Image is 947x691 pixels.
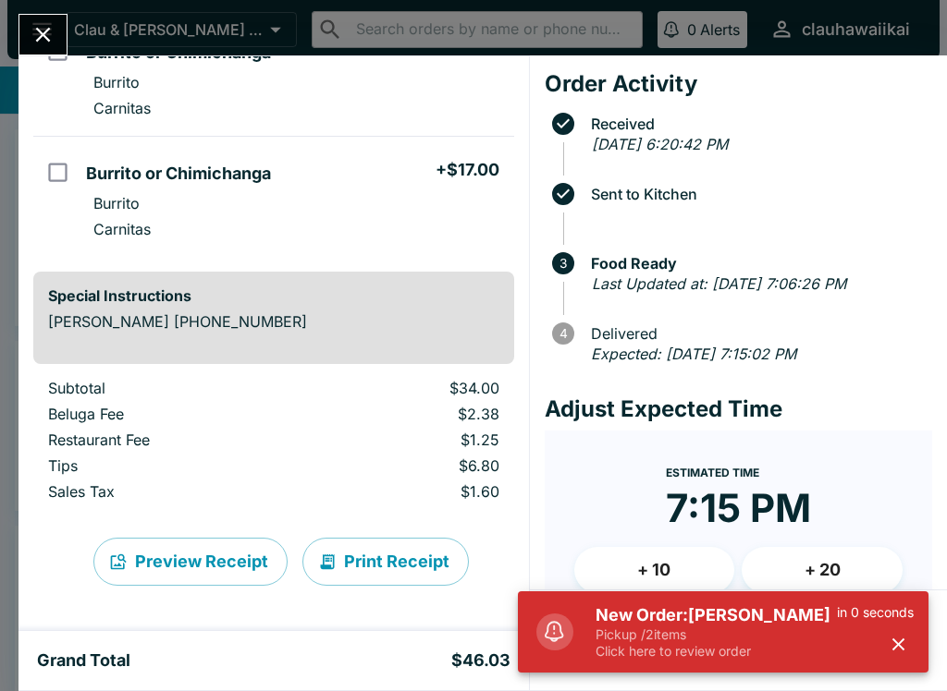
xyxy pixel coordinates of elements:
p: Carnitas [93,99,151,117]
p: Click here to review order [596,643,837,660]
time: 7:15 PM [666,484,811,532]
button: + 20 [742,547,903,593]
h5: Grand Total [37,649,130,672]
p: Pickup / 2 items [596,626,837,643]
span: Delivered [582,325,932,342]
p: $34.00 [319,379,499,397]
text: 3 [560,256,567,271]
p: $6.80 [319,456,499,475]
button: Print Receipt [302,538,469,586]
p: Tips [48,456,289,475]
button: Close [19,15,67,55]
p: Carnitas [93,220,151,238]
em: Last Updated at: [DATE] 7:06:26 PM [592,274,846,293]
p: [PERSON_NAME] [PHONE_NUMBER] [48,312,499,331]
span: Sent to Kitchen [582,186,932,202]
h6: Special Instructions [48,286,499,305]
p: $1.25 [319,430,499,449]
p: Beluga Fee [48,405,289,423]
h5: New Order: [PERSON_NAME] [596,604,837,626]
p: Burrito [93,194,140,212]
button: + 10 [574,547,735,593]
p: Sales Tax [48,482,289,501]
button: Preview Receipt [93,538,288,586]
p: Restaurant Fee [48,430,289,449]
h5: $46.03 [451,649,510,672]
span: Food Ready [582,255,932,272]
span: Received [582,115,932,132]
p: $1.60 [319,482,499,501]
span: Estimated Time [666,466,759,479]
h4: Order Activity [545,70,932,98]
p: Burrito [93,73,140,91]
p: $2.38 [319,405,499,423]
em: [DATE] 6:20:42 PM [592,135,728,153]
p: Subtotal [48,379,289,397]
text: 4 [559,326,567,341]
table: orders table [33,379,514,508]
em: Expected: [DATE] 7:15:02 PM [591,345,796,363]
h5: Burrito or Chimichanga [86,163,271,185]
h4: Adjust Expected Time [545,395,932,423]
h5: + $17.00 [436,159,499,181]
p: in 0 seconds [837,604,914,621]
